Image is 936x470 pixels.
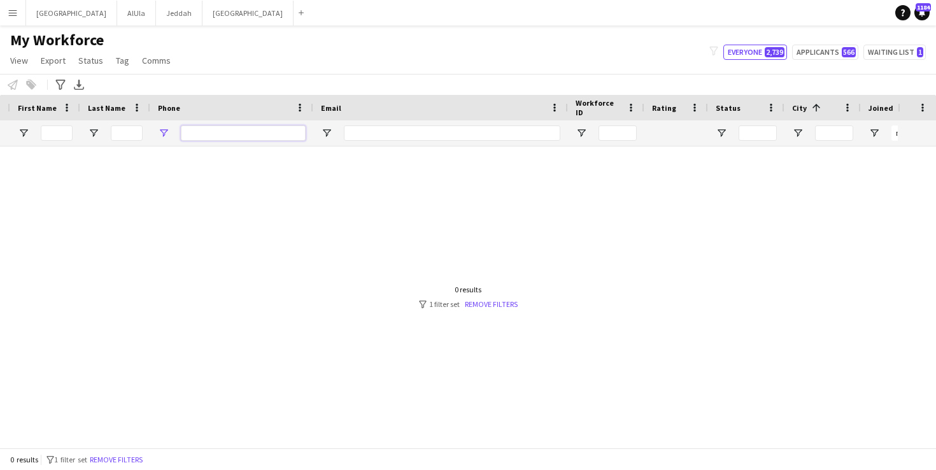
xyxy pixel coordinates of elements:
[142,55,171,66] span: Comms
[739,125,777,141] input: Status Filter Input
[765,47,784,57] span: 2,739
[202,1,294,25] button: [GEOGRAPHIC_DATA]
[419,299,518,309] div: 1 filter set
[916,3,931,11] span: 1184
[156,1,202,25] button: Jeddah
[869,103,893,113] span: Joined
[321,103,341,113] span: Email
[914,5,930,20] a: 1184
[158,127,169,139] button: Open Filter Menu
[41,55,66,66] span: Export
[18,103,57,113] span: First Name
[78,55,103,66] span: Status
[117,1,156,25] button: AlUla
[576,98,621,117] span: Workforce ID
[88,103,125,113] span: Last Name
[344,125,560,141] input: Email Filter Input
[18,127,29,139] button: Open Filter Menu
[53,77,68,92] app-action-btn: Advanced filters
[465,299,518,309] a: Remove filters
[869,127,880,139] button: Open Filter Menu
[716,103,741,113] span: Status
[10,31,104,50] span: My Workforce
[792,103,807,113] span: City
[181,125,306,141] input: Phone Filter Input
[716,127,727,139] button: Open Filter Menu
[54,455,87,464] span: 1 filter set
[599,125,637,141] input: Workforce ID Filter Input
[137,52,176,69] a: Comms
[111,125,143,141] input: Last Name Filter Input
[111,52,134,69] a: Tag
[36,52,71,69] a: Export
[87,453,145,467] button: Remove filters
[815,125,853,141] input: City Filter Input
[41,125,73,141] input: First Name Filter Input
[5,52,33,69] a: View
[10,55,28,66] span: View
[917,47,923,57] span: 1
[842,47,856,57] span: 566
[891,125,930,141] input: Joined Filter Input
[419,285,518,294] div: 0 results
[71,77,87,92] app-action-btn: Export XLSX
[652,103,676,113] span: Rating
[26,1,117,25] button: [GEOGRAPHIC_DATA]
[321,127,332,139] button: Open Filter Menu
[863,45,926,60] button: Waiting list1
[158,103,180,113] span: Phone
[73,52,108,69] a: Status
[116,55,129,66] span: Tag
[792,45,858,60] button: Applicants566
[723,45,787,60] button: Everyone2,739
[576,127,587,139] button: Open Filter Menu
[88,127,99,139] button: Open Filter Menu
[792,127,804,139] button: Open Filter Menu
